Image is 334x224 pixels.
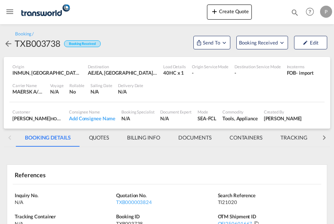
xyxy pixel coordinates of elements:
span: Help [303,5,316,18]
div: Carrier Name [12,83,44,88]
div: References [13,168,165,181]
div: Add Consignee Name [69,115,115,122]
div: - import [296,69,313,76]
div: icon-magnify [291,8,299,20]
div: icon-arrow-left [4,37,15,49]
div: N/A [90,88,112,95]
img: f753ae806dec11f0841701cdfdf085c0.png [20,3,70,20]
div: Origin [12,64,82,69]
md-tab-item: BILLING INFO [118,129,169,147]
div: Consignee Name [69,109,115,115]
div: N/A [121,115,154,122]
md-icon: icon-arrow-left [4,39,13,48]
span: HOMES R US TRADING LLC [51,115,101,121]
div: Delivery Date [118,83,143,88]
div: Booking / [15,31,34,37]
md-prev-button: Previous Page [4,129,16,147]
div: Sailing Date [90,83,112,88]
md-icon: icon-plus 400-fg [210,7,219,16]
div: TXB000003824 [116,199,216,206]
div: SEA-FCL [198,115,216,122]
div: Mode [198,109,216,115]
button: Open demo menu [236,36,288,49]
div: No [69,88,84,95]
div: AEJEA, Jebel Ali, United Arab Emirates, Middle East, Middle East [88,69,157,76]
md-icon: icon-magnify [291,8,299,17]
div: N/A [50,88,63,95]
div: N/A [160,115,192,122]
div: Document Expert [160,109,192,115]
button: icon-pencilEdit [294,36,327,49]
div: 40HC x 1 [163,69,186,76]
div: Voyage [50,83,63,88]
div: Commodity [222,109,257,115]
div: Origin Service Mode [192,64,228,69]
div: Pradhesh Gautham [264,115,302,122]
div: Destination [88,64,157,69]
md-next-button: Next Page [318,129,330,147]
span: Booking ID [116,213,140,219]
div: N/A [15,199,114,206]
button: Open demo menu [193,36,230,49]
md-tab-item: TRACKING [271,129,316,147]
md-tab-item: QUOTES [80,129,118,147]
div: P [320,6,332,18]
div: FOB [287,69,296,76]
div: Incoterms [287,64,314,69]
span: Send To [202,39,221,46]
md-tab-item: BOOKING DETAILS [16,129,80,147]
div: Rollable [69,83,84,88]
div: Tools, Appliance [222,115,257,122]
div: Destination Service Mode [234,64,281,69]
div: [PERSON_NAME] [12,115,63,122]
div: Created By [264,109,302,115]
div: N/A [118,88,143,95]
div: - [192,69,228,76]
span: Search Reference [218,192,256,198]
button: Toggle Mobile Navigation [2,4,17,19]
div: Booking Received [64,40,100,48]
div: Help [303,5,320,19]
div: Booking Specialist [121,109,154,115]
span: Tracking Container [15,213,56,219]
span: Inquiry No. [15,192,38,198]
div: TI21020 [218,199,317,206]
div: Customer [12,109,63,115]
div: Load Details [163,64,186,69]
span: Quotation No. [116,192,147,198]
md-tab-item: DOCUMENTS [169,129,221,147]
span: OTM Shipment ID [218,213,257,219]
md-tab-item: CONTAINERS [221,129,271,147]
div: TXB003738 [15,37,60,49]
div: INMUN, Mundra, India, Indian Subcontinent, Asia Pacific [12,69,82,76]
button: icon-plus 400-fgCreate Quote [207,5,252,20]
div: - [234,69,281,76]
div: MAERSK A/S / TDWC-DUBAI [12,88,44,95]
md-icon: icon-pencil [303,40,308,45]
span: Booking Received [239,39,279,46]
